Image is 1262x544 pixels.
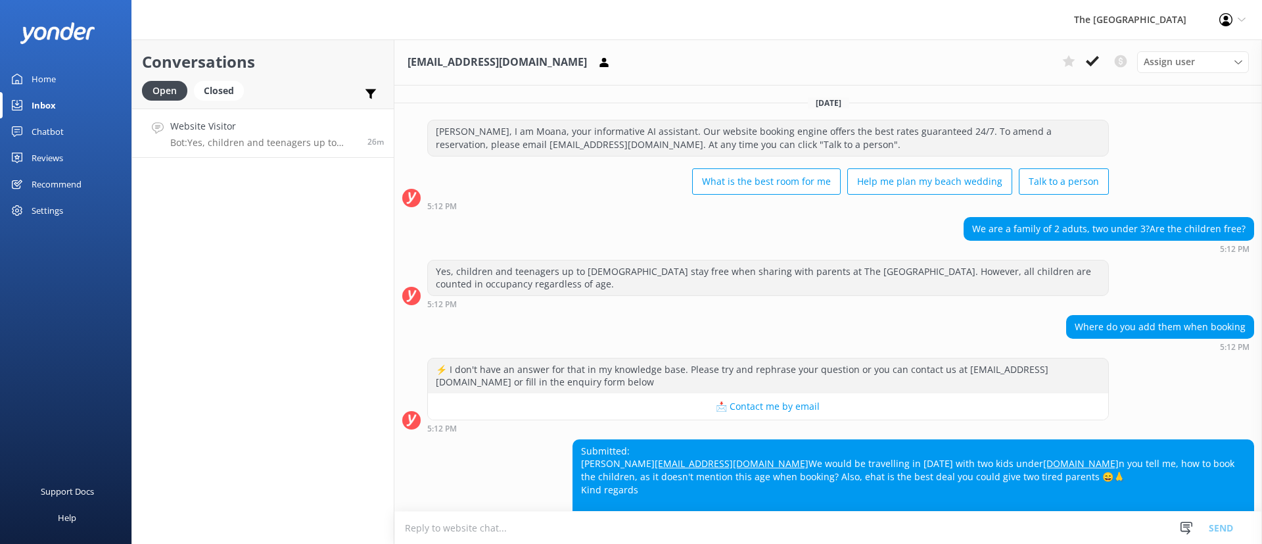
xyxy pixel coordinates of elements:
[1220,245,1250,253] strong: 5:12 PM
[847,168,1012,195] button: Help me plan my beach wedding
[41,478,94,505] div: Support Docs
[1220,343,1250,351] strong: 5:12 PM
[1066,342,1254,351] div: Sep 25 2025 05:12pm (UTC -10:00) Pacific/Honolulu
[1144,55,1195,69] span: Assign user
[1137,51,1249,72] div: Assign User
[1043,457,1119,470] a: [DOMAIN_NAME]
[32,118,64,145] div: Chatbot
[32,171,82,197] div: Recommend
[964,218,1253,240] div: We are a family of 2 aduts, two under 3?Are the children free?
[427,425,457,433] strong: 5:12 PM
[655,457,808,470] a: [EMAIL_ADDRESS][DOMAIN_NAME]
[170,119,358,134] h4: Website Visitor
[32,145,63,171] div: Reviews
[427,301,457,309] strong: 5:12 PM
[194,83,250,97] a: Closed
[32,92,56,118] div: Inbox
[427,201,1109,210] div: Sep 25 2025 05:12pm (UTC -10:00) Pacific/Honolulu
[142,81,187,101] div: Open
[20,22,95,44] img: yonder-white-logo.png
[428,359,1108,393] div: ⚡ I don't have an answer for that in my knowledge base. Please try and rephrase your question or ...
[367,136,384,147] span: Sep 25 2025 05:12pm (UTC -10:00) Pacific/Honolulu
[692,168,841,195] button: What is the best room for me
[427,203,457,210] strong: 5:12 PM
[132,109,394,158] a: Website VisitorBot:Yes, children and teenagers up to [DEMOGRAPHIC_DATA] stay free when sharing wi...
[808,97,849,109] span: [DATE]
[408,54,587,71] h3: [EMAIL_ADDRESS][DOMAIN_NAME]
[32,197,63,224] div: Settings
[142,83,194,97] a: Open
[170,137,358,149] p: Bot: Yes, children and teenagers up to [DEMOGRAPHIC_DATA] stay free when sharing with parents at ...
[32,66,56,92] div: Home
[1067,316,1253,338] div: Where do you add them when booking
[194,81,244,101] div: Closed
[428,393,1108,420] button: 📩 Contact me by email
[573,440,1253,527] div: Submitted: [PERSON_NAME] We would be travelling in [DATE] with two kids under n you tell me, how ...
[58,505,76,531] div: Help
[1019,168,1109,195] button: Talk to a person
[428,120,1108,155] div: [PERSON_NAME], I am Moana, your informative AI assistant. Our website booking engine offers the b...
[142,49,384,74] h2: Conversations
[427,424,1109,433] div: Sep 25 2025 05:12pm (UTC -10:00) Pacific/Honolulu
[427,299,1109,309] div: Sep 25 2025 05:12pm (UTC -10:00) Pacific/Honolulu
[428,260,1108,295] div: Yes, children and teenagers up to [DEMOGRAPHIC_DATA] stay free when sharing with parents at The [...
[964,244,1254,253] div: Sep 25 2025 05:12pm (UTC -10:00) Pacific/Honolulu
